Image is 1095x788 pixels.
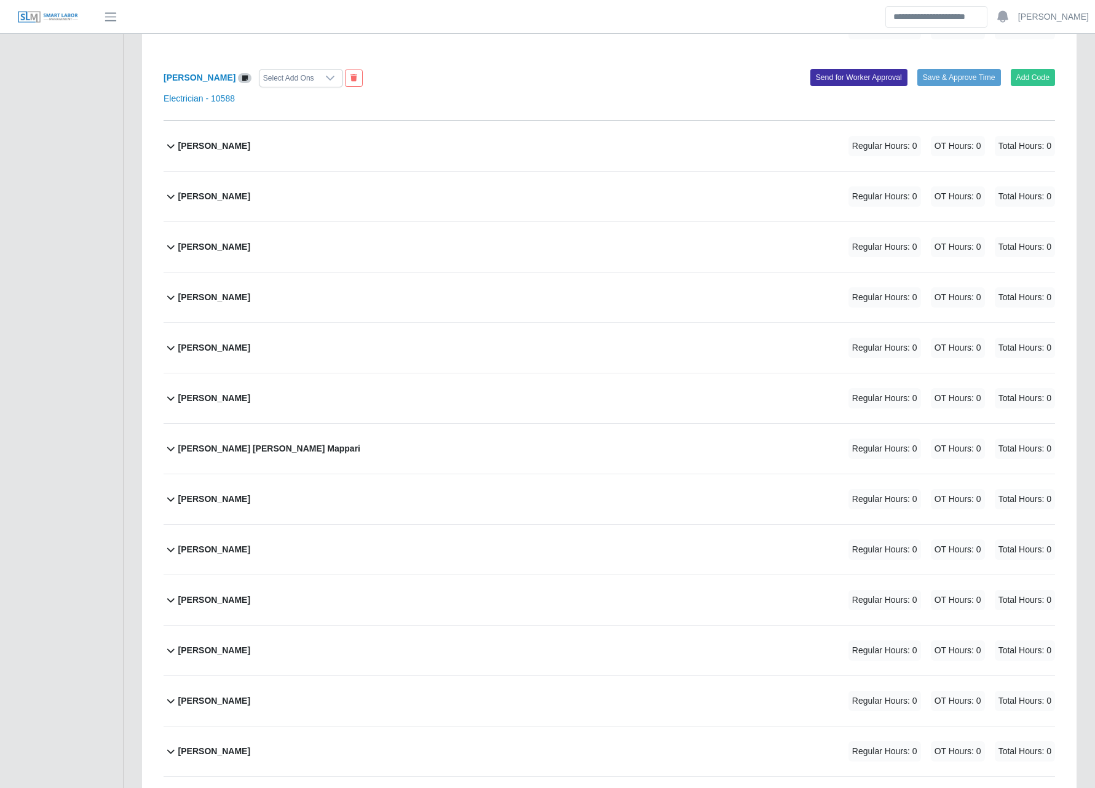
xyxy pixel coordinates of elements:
[931,741,985,762] span: OT Hours: 0
[164,626,1055,675] button: [PERSON_NAME] Regular Hours: 0 OT Hours: 0 Total Hours: 0
[931,388,985,408] span: OT Hours: 0
[995,489,1055,509] span: Total Hours: 0
[17,10,79,24] img: SLM Logo
[178,341,250,354] b: [PERSON_NAME]
[178,745,250,758] b: [PERSON_NAME]
[931,539,985,560] span: OT Hours: 0
[164,323,1055,373] button: [PERSON_NAME] Regular Hours: 0 OT Hours: 0 Total Hours: 0
[178,594,250,607] b: [PERSON_NAME]
[995,338,1055,358] span: Total Hours: 0
[164,424,1055,474] button: [PERSON_NAME] [PERSON_NAME] Mappari Regular Hours: 0 OT Hours: 0 Total Hours: 0
[995,237,1055,257] span: Total Hours: 0
[164,474,1055,524] button: [PERSON_NAME] Regular Hours: 0 OT Hours: 0 Total Hours: 0
[178,140,250,153] b: [PERSON_NAME]
[931,439,985,459] span: OT Hours: 0
[995,439,1055,459] span: Total Hours: 0
[995,691,1055,711] span: Total Hours: 0
[178,644,250,657] b: [PERSON_NAME]
[848,287,921,308] span: Regular Hours: 0
[164,676,1055,726] button: [PERSON_NAME] Regular Hours: 0 OT Hours: 0 Total Hours: 0
[164,575,1055,625] button: [PERSON_NAME] Regular Hours: 0 OT Hours: 0 Total Hours: 0
[178,442,360,455] b: [PERSON_NAME] [PERSON_NAME] Mappari
[995,640,1055,661] span: Total Hours: 0
[995,539,1055,560] span: Total Hours: 0
[885,6,987,28] input: Search
[164,525,1055,575] button: [PERSON_NAME] Regular Hours: 0 OT Hours: 0 Total Hours: 0
[164,273,1055,322] button: [PERSON_NAME] Regular Hours: 0 OT Hours: 0 Total Hours: 0
[931,691,985,711] span: OT Hours: 0
[1018,10,1089,23] a: [PERSON_NAME]
[848,186,921,207] span: Regular Hours: 0
[931,640,985,661] span: OT Hours: 0
[931,186,985,207] span: OT Hours: 0
[931,287,985,308] span: OT Hours: 0
[164,121,1055,171] button: [PERSON_NAME] Regular Hours: 0 OT Hours: 0 Total Hours: 0
[178,493,250,506] b: [PERSON_NAME]
[178,291,250,304] b: [PERSON_NAME]
[178,241,250,253] b: [PERSON_NAME]
[259,70,318,87] div: Select Add Ons
[810,69,907,86] button: Send for Worker Approval
[164,373,1055,423] button: [PERSON_NAME] Regular Hours: 0 OT Hours: 0 Total Hours: 0
[164,73,235,82] a: [PERSON_NAME]
[848,338,921,358] span: Regular Hours: 0
[931,338,985,358] span: OT Hours: 0
[178,694,250,707] b: [PERSON_NAME]
[178,543,250,556] b: [PERSON_NAME]
[848,539,921,560] span: Regular Hours: 0
[995,741,1055,762] span: Total Hours: 0
[995,287,1055,308] span: Total Hours: 0
[164,726,1055,776] button: [PERSON_NAME] Regular Hours: 0 OT Hours: 0 Total Hours: 0
[848,237,921,257] span: Regular Hours: 0
[848,590,921,610] span: Regular Hours: 0
[931,590,985,610] span: OT Hours: 0
[995,136,1055,156] span: Total Hours: 0
[995,388,1055,408] span: Total Hours: 0
[848,388,921,408] span: Regular Hours: 0
[848,691,921,711] span: Regular Hours: 0
[917,69,1001,86] button: Save & Approve Time
[164,94,235,103] a: Electrician - 10588
[345,70,363,87] button: End Worker & Remove from the Timesheet
[931,237,985,257] span: OT Hours: 0
[848,439,921,459] span: Regular Hours: 0
[164,222,1055,272] button: [PERSON_NAME] Regular Hours: 0 OT Hours: 0 Total Hours: 0
[848,136,921,156] span: Regular Hours: 0
[848,489,921,509] span: Regular Hours: 0
[931,489,985,509] span: OT Hours: 0
[238,73,251,82] a: View/Edit Notes
[848,640,921,661] span: Regular Hours: 0
[178,190,250,203] b: [PERSON_NAME]
[178,392,250,405] b: [PERSON_NAME]
[995,186,1055,207] span: Total Hours: 0
[1011,69,1056,86] button: Add Code
[848,741,921,762] span: Regular Hours: 0
[931,136,985,156] span: OT Hours: 0
[995,590,1055,610] span: Total Hours: 0
[164,172,1055,221] button: [PERSON_NAME] Regular Hours: 0 OT Hours: 0 Total Hours: 0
